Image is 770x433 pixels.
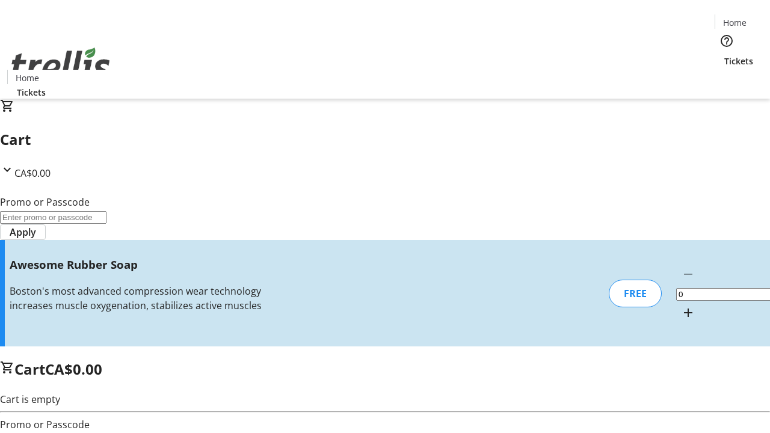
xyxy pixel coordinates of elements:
div: FREE [609,280,662,307]
div: Boston's most advanced compression wear technology increases muscle oxygenation, stabilizes activ... [10,284,273,313]
span: Apply [10,225,36,239]
span: CA$0.00 [14,167,51,180]
button: Help [715,29,739,53]
span: Home [723,16,747,29]
button: Cart [715,67,739,91]
h3: Awesome Rubber Soap [10,256,273,273]
a: Home [8,72,46,84]
span: Tickets [724,55,753,67]
a: Home [715,16,754,29]
a: Tickets [715,55,763,67]
img: Orient E2E Organization 6JrRoDDGgw's Logo [7,34,114,94]
span: Tickets [17,86,46,99]
span: CA$0.00 [45,359,102,379]
a: Tickets [7,86,55,99]
span: Home [16,72,39,84]
button: Increment by one [676,301,700,325]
